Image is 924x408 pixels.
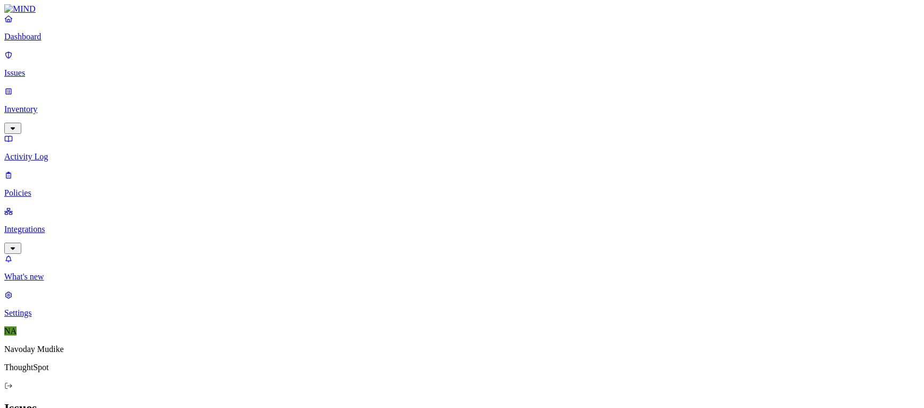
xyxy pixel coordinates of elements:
[4,152,920,162] p: Activity Log
[4,105,920,114] p: Inventory
[4,14,920,42] a: Dashboard
[4,326,17,335] span: NA
[4,86,920,132] a: Inventory
[4,170,920,198] a: Policies
[4,345,920,354] p: Navoday Mudike
[4,206,920,252] a: Integrations
[4,188,920,198] p: Policies
[4,50,920,78] a: Issues
[4,308,920,318] p: Settings
[4,4,920,14] a: MIND
[4,4,36,14] img: MIND
[4,254,920,282] a: What's new
[4,290,920,318] a: Settings
[4,225,920,234] p: Integrations
[4,134,920,162] a: Activity Log
[4,272,920,282] p: What's new
[4,68,920,78] p: Issues
[4,363,920,372] p: ThoughtSpot
[4,32,920,42] p: Dashboard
